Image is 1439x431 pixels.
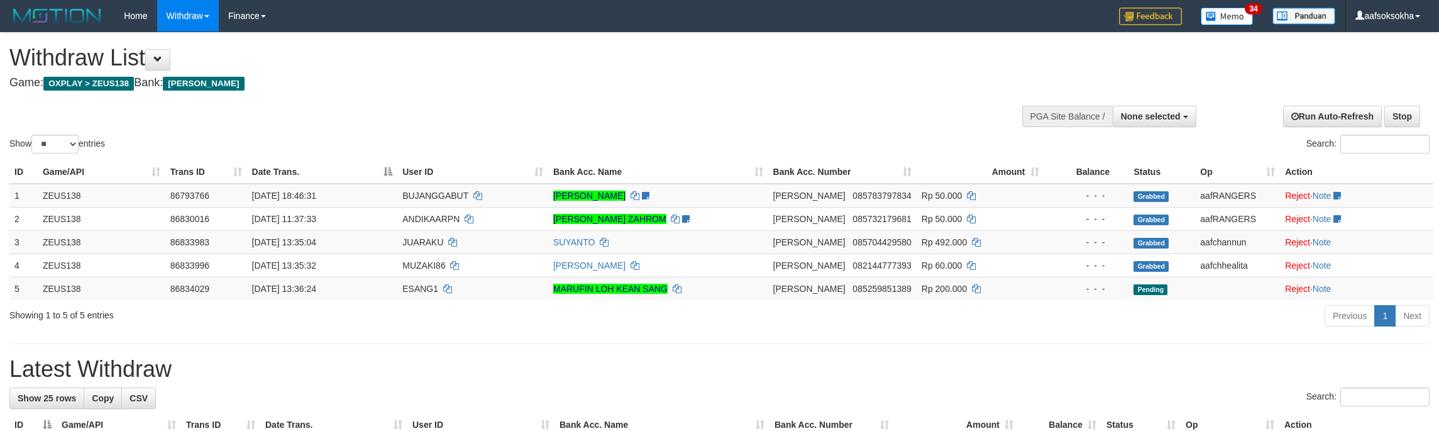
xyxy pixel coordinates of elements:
a: Note [1313,237,1331,247]
td: ZEUS138 [38,184,165,208]
a: [PERSON_NAME] ZAHROM [553,214,666,224]
th: Date Trans.: activate to sort column descending [247,160,398,184]
span: Grabbed [1133,261,1169,272]
div: PGA Site Balance / [1022,106,1113,127]
a: Copy [84,388,122,409]
a: Reject [1285,284,1310,294]
a: Note [1313,214,1331,224]
td: ZEUS138 [38,254,165,277]
span: [PERSON_NAME] [773,260,846,271]
span: None selected [1121,111,1181,121]
th: Balance [1044,160,1129,184]
a: MARUFIN LOH KEAN SANG [553,284,668,294]
span: MUZAKI86 [402,260,445,271]
div: - - - [1049,189,1124,202]
span: ANDIKAARPN [402,214,460,224]
td: aafchannun [1195,230,1280,254]
th: Action [1280,160,1433,184]
span: Copy 085783797834 to clipboard [852,191,911,201]
td: · [1280,207,1433,230]
button: None selected [1113,106,1196,127]
span: Copy 085259851389 to clipboard [852,284,911,294]
span: [DATE] 13:35:04 [252,237,316,247]
img: panduan.png [1272,8,1335,25]
span: Rp 200.000 [922,284,967,294]
label: Show entries [9,135,105,154]
a: Previous [1325,305,1375,327]
th: Op: activate to sort column ascending [1195,160,1280,184]
img: MOTION_logo.png [9,6,105,25]
span: Show 25 rows [18,393,76,403]
th: Trans ID: activate to sort column ascending [165,160,247,184]
th: Game/API: activate to sort column ascending [38,160,165,184]
span: Rp 50.000 [922,191,962,201]
div: - - - [1049,283,1124,295]
span: Grabbed [1133,238,1169,249]
span: Rp 60.000 [922,260,962,271]
span: Rp 492.000 [922,237,967,247]
td: aafRANGERS [1195,207,1280,230]
a: Run Auto-Refresh [1283,106,1382,127]
div: - - - [1049,213,1124,225]
img: Feedback.jpg [1119,8,1182,25]
span: [PERSON_NAME] [773,237,846,247]
td: 5 [9,277,38,300]
h4: Game: Bank: [9,77,947,89]
td: aafRANGERS [1195,184,1280,208]
td: 3 [9,230,38,254]
a: 1 [1374,305,1396,327]
a: Reject [1285,237,1310,247]
label: Search: [1306,388,1430,406]
a: CSV [121,388,156,409]
span: 86833983 [170,237,209,247]
select: Showentries [31,135,79,154]
a: [PERSON_NAME] [553,260,626,271]
span: CSV [130,393,148,403]
span: Grabbed [1133,191,1169,202]
span: [DATE] 13:36:24 [252,284,316,294]
a: Reject [1285,214,1310,224]
span: Grabbed [1133,215,1169,225]
span: OXPLAY > ZEUS138 [43,77,134,91]
th: Status [1128,160,1195,184]
div: - - - [1049,259,1124,272]
span: [DATE] 11:37:33 [252,214,316,224]
a: Note [1313,191,1331,201]
th: ID [9,160,38,184]
td: 4 [9,254,38,277]
span: [DATE] 13:35:32 [252,260,316,271]
a: SUYANTO [553,237,595,247]
span: 86793766 [170,191,209,201]
h1: Latest Withdraw [9,357,1430,382]
th: Bank Acc. Number: activate to sort column ascending [768,160,917,184]
a: Reject [1285,260,1310,271]
a: Note [1313,284,1331,294]
div: Showing 1 to 5 of 5 entries [9,304,590,322]
h1: Withdraw List [9,45,947,70]
td: · [1280,230,1433,254]
td: 1 [9,184,38,208]
td: · [1280,254,1433,277]
span: [DATE] 18:46:31 [252,191,316,201]
span: 86833996 [170,260,209,271]
input: Search: [1340,388,1430,406]
a: Note [1313,260,1331,271]
th: User ID: activate to sort column ascending [397,160,548,184]
a: Next [1395,305,1430,327]
span: [PERSON_NAME] [773,214,846,224]
span: [PERSON_NAME] [163,77,244,91]
td: · [1280,184,1433,208]
img: Button%20Memo.svg [1201,8,1254,25]
span: JUARAKU [402,237,443,247]
th: Amount: activate to sort column ascending [917,160,1044,184]
td: · [1280,277,1433,300]
input: Search: [1340,135,1430,154]
span: Rp 50.000 [922,214,962,224]
span: Pending [1133,284,1167,295]
a: [PERSON_NAME] [553,191,626,201]
span: [PERSON_NAME] [773,284,846,294]
span: Copy [92,393,114,403]
span: Copy 085732179681 to clipboard [852,214,911,224]
td: ZEUS138 [38,230,165,254]
td: aafchhealita [1195,254,1280,277]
